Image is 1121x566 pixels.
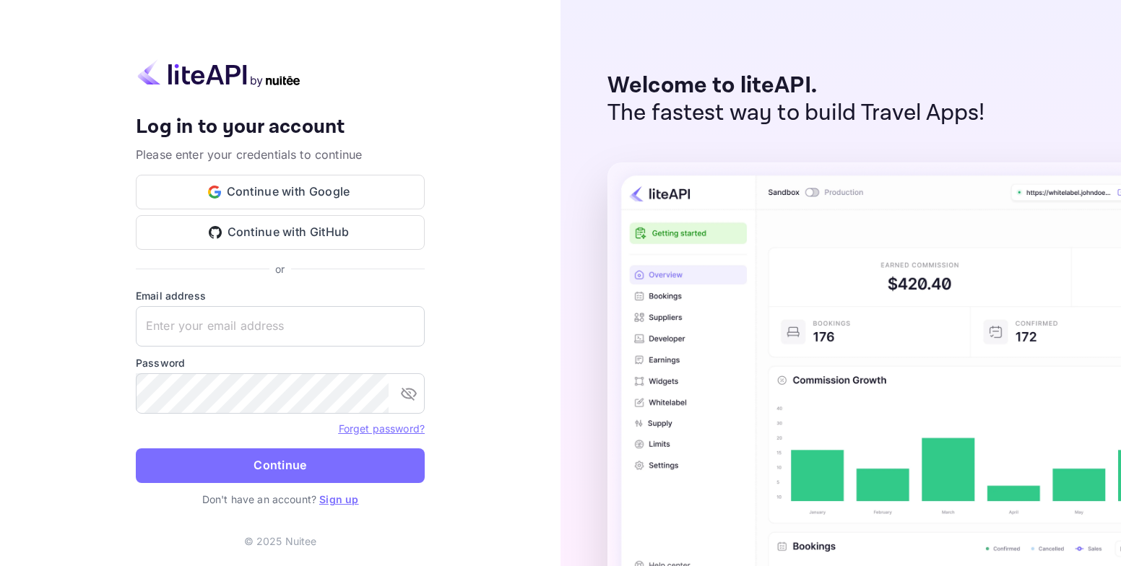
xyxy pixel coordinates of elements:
[275,261,285,277] p: or
[136,492,425,507] p: Don't have an account?
[136,175,425,209] button: Continue with Google
[339,421,425,435] a: Forget password?
[394,379,423,408] button: toggle password visibility
[319,493,358,505] a: Sign up
[136,288,425,303] label: Email address
[136,448,425,483] button: Continue
[136,355,425,370] label: Password
[607,72,985,100] p: Welcome to liteAPI.
[339,422,425,435] a: Forget password?
[136,115,425,140] h4: Log in to your account
[244,534,317,549] p: © 2025 Nuitee
[607,100,985,127] p: The fastest way to build Travel Apps!
[136,146,425,163] p: Please enter your credentials to continue
[136,306,425,347] input: Enter your email address
[136,215,425,250] button: Continue with GitHub
[136,59,302,87] img: liteapi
